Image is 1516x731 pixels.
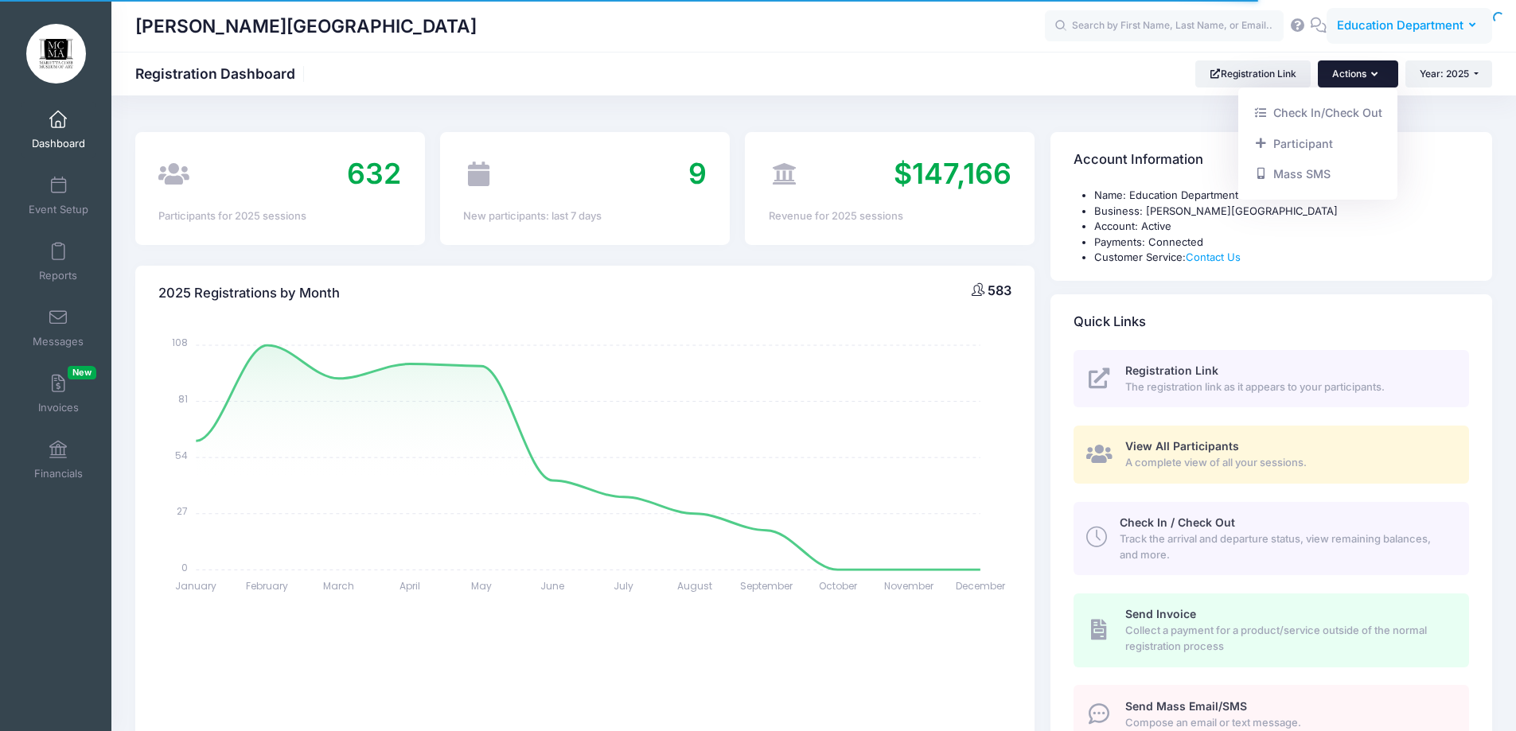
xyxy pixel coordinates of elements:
tspan: September [740,579,793,593]
a: Registration Link [1195,60,1311,87]
span: 583 [988,282,1011,298]
span: 632 [347,156,401,191]
li: Payments: Connected [1094,235,1469,251]
tspan: July [614,579,634,593]
tspan: 27 [177,504,189,518]
tspan: December [956,579,1006,593]
a: Check In/Check Out [1245,98,1389,128]
h4: 2025 Registrations by Month [158,270,340,316]
span: Track the arrival and departure status, view remaining balances, and more. [1120,531,1451,562]
img: Marietta Cobb Museum of Art [26,24,86,84]
span: Send Mass Email/SMS [1125,699,1247,713]
span: Collect a payment for a product/service outside of the normal registration process [1125,623,1451,654]
div: Participants for 2025 sessions [158,208,401,224]
h1: Registration Dashboard [135,65,309,82]
input: Search by First Name, Last Name, or Email... [1045,10,1284,42]
div: New participants: last 7 days [463,208,706,224]
li: Name: Education Department [1094,188,1469,204]
div: Revenue for 2025 sessions [769,208,1011,224]
a: Event Setup [21,168,96,224]
tspan: 108 [173,336,189,349]
tspan: May [471,579,492,593]
span: The registration link as it appears to your participants. [1125,379,1451,395]
span: Registration Link [1125,364,1218,377]
tspan: 81 [179,392,189,406]
span: Education Department [1337,17,1463,34]
tspan: October [819,579,858,593]
a: Registration Link The registration link as it appears to your participants. [1074,350,1469,408]
a: Messages [21,300,96,356]
li: Customer Service: [1094,250,1469,266]
span: New [68,366,96,379]
a: Dashboard [21,102,96,157]
span: Dashboard [32,137,85,150]
button: Education Department [1327,8,1492,45]
h4: Quick Links [1074,299,1146,344]
tspan: February [247,579,289,593]
tspan: August [678,579,713,593]
h1: [PERSON_NAME][GEOGRAPHIC_DATA] [135,8,477,45]
span: Reports [39,269,77,282]
span: Messages [33,335,84,348]
span: 9 [688,156,707,191]
a: View All Participants A complete view of all your sessions. [1074,426,1469,484]
tspan: November [884,579,934,593]
span: A complete view of all your sessions. [1125,455,1451,471]
a: Add a new manual registration [1245,128,1389,158]
span: Event Setup [29,203,88,216]
div: Actions [1238,87,1397,200]
li: Account: Active [1094,219,1469,235]
span: Invoices [38,401,79,414]
span: Send Invoice [1125,607,1196,620]
span: Check In / Check Out [1120,515,1235,529]
tspan: 54 [176,448,189,461]
a: InvoicesNew [21,366,96,422]
tspan: 0 [182,560,189,574]
a: Send Invoice Collect a payment for a product/service outside of the normal registration process [1074,593,1469,667]
button: Actions [1318,60,1397,87]
span: Year: 2025 [1420,68,1469,80]
h4: Account Information [1074,138,1203,183]
tspan: January [176,579,217,593]
a: Mass SMS [1245,159,1389,189]
button: Year: 2025 [1405,60,1492,87]
tspan: June [541,579,565,593]
span: $147,166 [894,156,1011,191]
a: Financials [21,432,96,488]
tspan: March [323,579,354,593]
li: Business: [PERSON_NAME][GEOGRAPHIC_DATA] [1094,204,1469,220]
span: Financials [34,467,83,480]
span: View All Participants [1125,439,1239,453]
tspan: April [399,579,420,593]
a: Reports [21,234,96,290]
a: Check In / Check Out Track the arrival and departure status, view remaining balances, and more. [1074,502,1469,575]
a: Contact Us [1186,251,1241,263]
span: Compose an email or text message. [1125,715,1451,731]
